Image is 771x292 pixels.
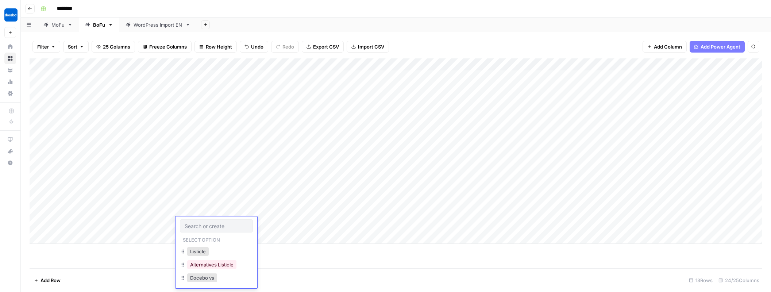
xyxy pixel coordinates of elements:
button: Freeze Columns [138,41,192,53]
button: Add Column [643,41,687,53]
a: MoFu [37,18,79,32]
span: Row Height [206,43,232,50]
span: Filter [37,43,49,50]
div: MoFu [51,21,65,28]
button: Redo [271,41,299,53]
button: Row Height [194,41,237,53]
a: WordPress Import EN [119,18,197,32]
div: Docebo vs [180,272,253,285]
span: 25 Columns [103,43,130,50]
span: Export CSV [313,43,339,50]
div: 24/25 Columns [716,274,762,286]
button: Help + Support [4,157,16,169]
button: 25 Columns [92,41,135,53]
span: Redo [282,43,294,50]
div: BoFu [93,21,105,28]
span: Freeze Columns [149,43,187,50]
span: Sort [68,43,77,50]
a: AirOps Academy [4,134,16,145]
button: Undo [240,41,268,53]
div: Alternatives Listicle [180,259,253,272]
img: Docebo Logo [4,8,18,22]
span: Add Power Agent [701,43,740,50]
button: Export CSV [302,41,344,53]
input: Search or create [185,223,248,229]
p: Select option [180,235,223,243]
button: Import CSV [347,41,389,53]
span: Import CSV [358,43,384,50]
button: Sort [63,41,89,53]
div: Listicle [180,246,253,259]
span: Undo [251,43,263,50]
a: Home [4,41,16,53]
div: WordPress Import EN [134,21,182,28]
span: Add Row [41,277,61,284]
button: Alternatives Listicle [187,260,236,269]
button: Add Row [30,274,65,286]
a: Usage [4,76,16,88]
span: Add Column [654,43,682,50]
a: Your Data [4,64,16,76]
a: Browse [4,53,16,64]
button: Docebo vs [187,273,217,282]
button: Filter [32,41,60,53]
div: What's new? [5,146,16,157]
a: Settings [4,88,16,99]
a: BoFu [79,18,119,32]
button: Workspace: Docebo [4,6,16,24]
button: Listicle [187,247,209,256]
div: 13 Rows [686,274,716,286]
button: What's new? [4,145,16,157]
button: Add Power Agent [690,41,745,53]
